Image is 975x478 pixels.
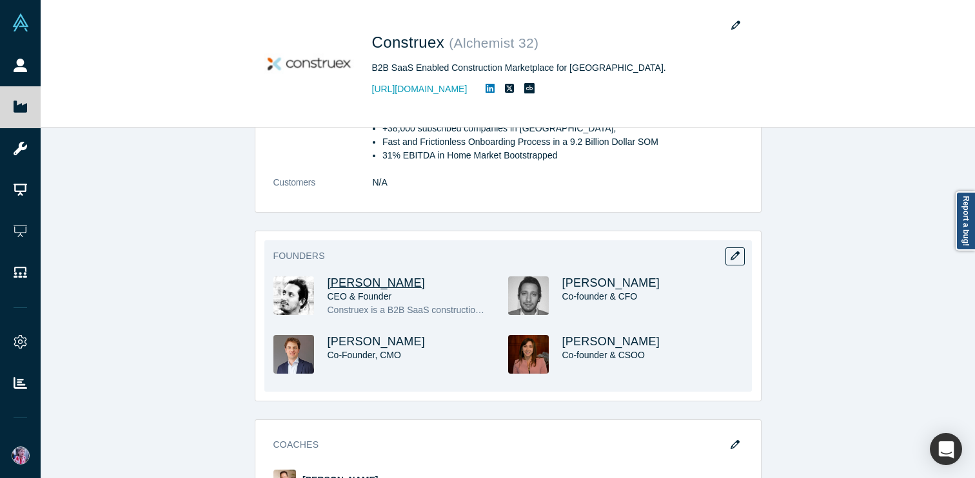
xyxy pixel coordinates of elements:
[373,176,743,189] dd: N/A
[562,276,660,289] a: [PERSON_NAME]
[382,135,743,149] li: Fast and Frictionless Onboarding Process in a 9.2 Billion Dollar SOM
[508,335,549,374] img: Carolina Arroyo's Profile Image
[562,291,638,301] span: Co-founder & CFO
[264,19,354,109] img: Construex's Logo
[328,335,426,348] a: [PERSON_NAME]
[273,108,373,176] dt: Highlights
[508,276,549,315] img: Nicolás Arroyo's Profile Image
[12,446,30,464] img: Alex Miguel's Account
[956,191,975,251] a: Report a bug!
[449,35,538,50] small: ( Alchemist 32 )
[273,276,314,315] img: Roberto Arroyo's Profile Image
[328,350,401,360] span: Co-Founder, CMO
[273,335,314,374] img: Sven Gloor's Profile Image
[562,350,645,360] span: Co-founder & CSOO
[382,149,743,162] li: 31% EBITDA in Home Market Bootstrapped
[372,82,468,96] a: [URL][DOMAIN_NAME]
[273,438,725,452] h3: Coaches
[273,176,373,203] dt: Customers
[372,61,733,75] div: B2B SaaS Enabled Construction Marketplace for [GEOGRAPHIC_DATA].
[382,122,743,135] li: +38,000 subscribed companies in [GEOGRAPHIC_DATA],
[328,291,392,301] span: CEO & Founder
[562,335,660,348] a: [PERSON_NAME]
[328,276,426,289] a: [PERSON_NAME]
[12,14,30,32] img: Alchemist Vault Logo
[372,33,449,51] span: Construex
[273,249,725,263] h3: Founders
